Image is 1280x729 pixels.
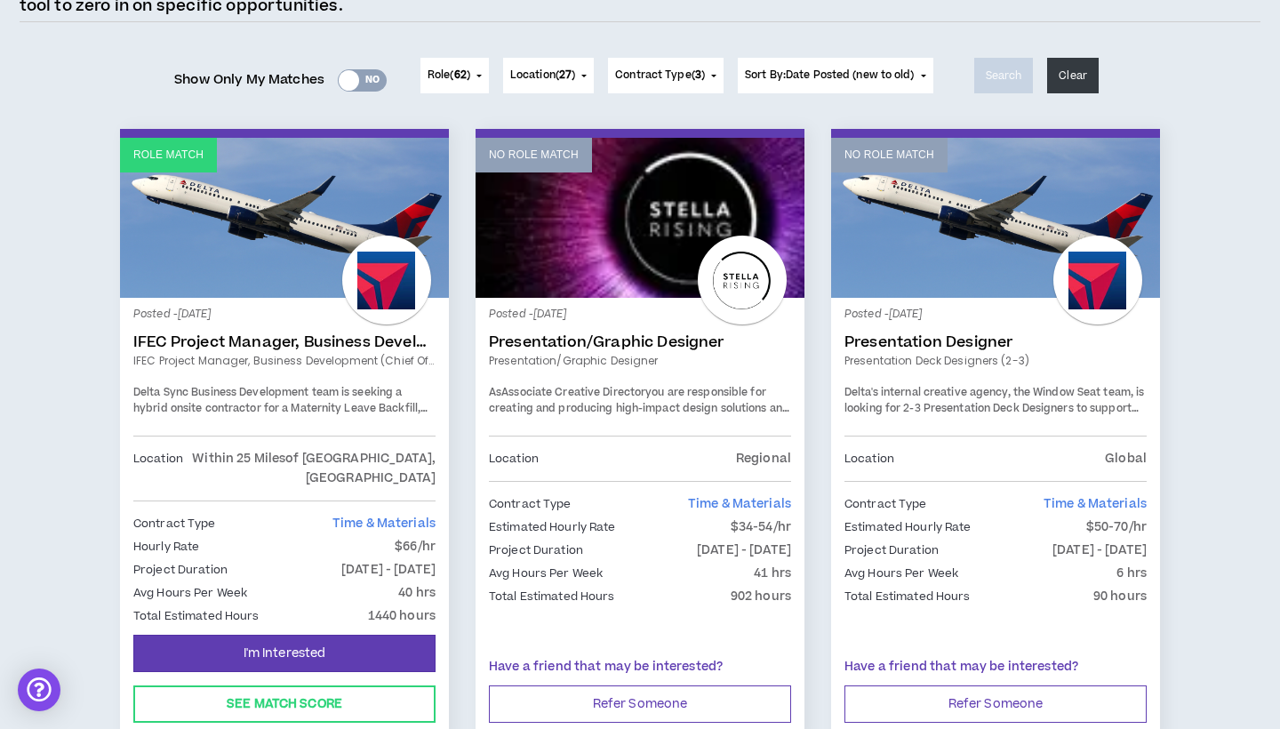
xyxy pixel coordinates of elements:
[844,333,1147,351] a: Presentation Designer
[489,494,572,514] p: Contract Type
[428,68,470,84] span: Role ( )
[615,68,705,84] span: Contract Type ( )
[844,307,1147,323] p: Posted - [DATE]
[489,147,579,164] p: No Role Match
[697,541,791,560] p: [DATE] - [DATE]
[844,658,1147,677] p: Have a friend that may be interested?
[1086,517,1147,537] p: $50-70/hr
[489,564,603,583] p: Avg Hours Per Week
[754,564,791,583] p: 41 hrs
[489,449,539,469] p: Location
[501,385,645,400] strong: Associate Creative Director
[489,333,791,351] a: Presentation/Graphic Designer
[489,587,615,606] p: Total Estimated Hours
[688,495,791,513] span: Time & Materials
[133,635,436,672] button: I'm Interested
[974,58,1034,93] button: Search
[731,587,791,606] p: 902 hours
[244,645,326,662] span: I'm Interested
[395,537,436,557] p: $66/hr
[1105,449,1147,469] p: Global
[368,606,436,626] p: 1440 hours
[731,517,791,537] p: $34-54/hr
[1044,495,1147,513] span: Time & Materials
[398,583,436,603] p: 40 hrs
[503,58,594,93] button: Location(27)
[844,685,1147,723] button: Refer Someone
[133,514,216,533] p: Contract Type
[133,333,436,351] a: IFEC Project Manager, Business Development (Chief of Staff)
[844,494,927,514] p: Contract Type
[844,564,958,583] p: Avg Hours Per Week
[489,385,501,400] span: As
[183,449,436,488] p: Within 25 Miles of [GEOGRAPHIC_DATA], [GEOGRAPHIC_DATA]
[844,517,972,537] p: Estimated Hourly Rate
[844,587,971,606] p: Total Estimated Hours
[608,58,724,93] button: Contract Type(3)
[133,606,260,626] p: Total Estimated Hours
[133,307,436,323] p: Posted - [DATE]
[1052,541,1147,560] p: [DATE] - [DATE]
[844,385,1144,447] span: Delta's internal creative agency, the Window Seat team, is looking for 2-3 Presentation Deck Desi...
[831,138,1160,298] a: No Role Match
[1116,564,1147,583] p: 6 hrs
[133,147,204,164] p: Role Match
[489,658,791,677] p: Have a friend that may be interested?
[332,515,436,533] span: Time & Materials
[489,307,791,323] p: Posted - [DATE]
[133,583,247,603] p: Avg Hours Per Week
[1047,58,1099,93] button: Clear
[695,68,701,83] span: 3
[1093,587,1147,606] p: 90 hours
[559,68,572,83] span: 27
[18,669,60,711] div: Open Intercom Messenger
[120,138,449,298] a: Role Match
[489,353,791,369] a: Presentation/Graphic Designer
[133,685,436,723] button: See Match Score
[454,68,467,83] span: 62
[844,449,894,469] p: Location
[341,560,436,580] p: [DATE] - [DATE]
[133,353,436,369] a: IFEC Project Manager, Business Development (Chief of Staff)
[489,541,583,560] p: Project Duration
[489,517,616,537] p: Estimated Hourly Rate
[489,685,791,723] button: Refer Someone
[420,58,489,93] button: Role(62)
[133,537,199,557] p: Hourly Rate
[844,147,934,164] p: No Role Match
[476,138,804,298] a: No Role Match
[844,541,939,560] p: Project Duration
[510,68,575,84] span: Location ( )
[174,67,324,93] span: Show Only My Matches
[745,68,915,83] span: Sort By: Date Posted (new to old)
[133,385,428,447] span: Delta Sync Business Development team is seeking a hybrid onsite contractor for a Maternity Leave ...
[736,449,791,469] p: Regional
[844,353,1147,369] a: Presentation Deck Designers (2-3)
[133,560,228,580] p: Project Duration
[133,449,183,488] p: Location
[738,58,933,93] button: Sort By:Date Posted (new to old)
